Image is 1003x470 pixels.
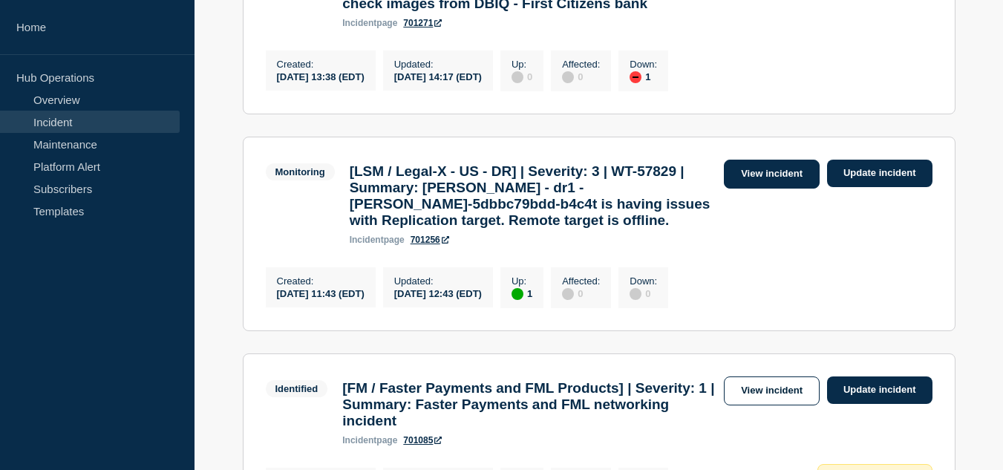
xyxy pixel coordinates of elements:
div: disabled [562,71,574,83]
p: page [342,18,397,28]
p: Created : [277,275,365,287]
div: [DATE] 13:38 (EDT) [277,70,365,82]
span: Identified [266,380,328,397]
div: 1 [630,70,657,83]
p: Affected : [562,275,600,287]
a: 701271 [403,18,442,28]
div: 0 [512,70,532,83]
a: 701256 [411,235,449,245]
a: View incident [724,160,820,189]
p: Down : [630,275,657,287]
p: Affected : [562,59,600,70]
div: [DATE] 11:43 (EDT) [277,287,365,299]
div: up [512,288,523,300]
span: incident [342,435,376,445]
p: Updated : [394,275,482,287]
div: disabled [562,288,574,300]
a: View incident [724,376,820,405]
div: down [630,71,641,83]
p: Up : [512,59,532,70]
h3: [FM / Faster Payments and FML Products] | Severity: 1 | Summary: Faster Payments and FML networki... [342,380,716,429]
a: 701085 [403,435,442,445]
div: disabled [630,288,641,300]
div: 0 [562,287,600,300]
p: page [342,435,397,445]
span: Monitoring [266,163,335,180]
div: disabled [512,71,523,83]
div: [DATE] 12:43 (EDT) [394,287,482,299]
h3: [LSM / Legal-X - US - DR] | Severity: 3 | WT-57829 | Summary: [PERSON_NAME] - dr1 - [PERSON_NAME]... [350,163,716,229]
span: incident [350,235,384,245]
p: Down : [630,59,657,70]
a: Update incident [827,160,932,187]
p: Up : [512,275,532,287]
div: 0 [630,287,657,300]
div: 1 [512,287,532,300]
div: [DATE] 14:17 (EDT) [394,70,482,82]
div: 0 [562,70,600,83]
p: Created : [277,59,365,70]
p: page [350,235,405,245]
span: incident [342,18,376,28]
p: Updated : [394,59,482,70]
a: Update incident [827,376,932,404]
